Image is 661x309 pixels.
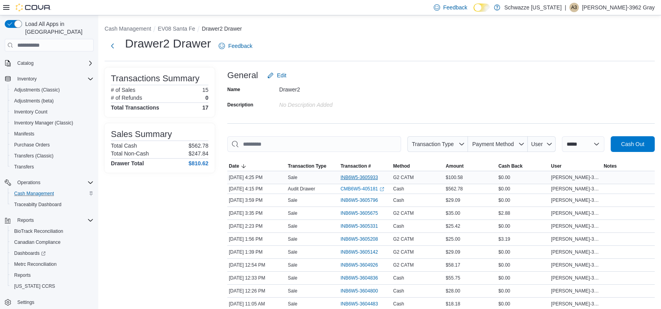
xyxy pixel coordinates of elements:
button: INB6W5-3605208 [341,234,386,244]
div: No Description added [279,99,385,108]
span: Adjustments (Classic) [11,85,94,95]
p: Sale [288,249,297,255]
button: Transaction # [339,161,392,171]
span: Cash Management [11,189,94,198]
span: Transaction Type [288,163,326,169]
span: A3 [571,3,577,12]
div: $0.00 [497,273,549,283]
button: Transaction Type [407,136,468,152]
input: Dark Mode [473,4,490,12]
button: Cash Management [8,188,97,199]
h6: Total Non-Cash [111,150,149,157]
p: 0 [205,95,208,101]
span: INB6W5-3605675 [341,210,378,216]
span: Feedback [228,42,252,50]
div: $0.00 [497,247,549,257]
span: INB6W5-3605142 [341,249,378,255]
span: Adjustments (beta) [11,96,94,106]
span: $100.58 [446,174,463,181]
span: $29.09 [446,197,460,203]
span: Purchase Orders [11,140,94,150]
div: [DATE] 12:54 PM [227,260,286,270]
button: Settings [2,296,97,308]
div: $0.00 [497,299,549,309]
span: Settings [14,297,94,307]
span: $29.09 [446,249,460,255]
img: Cova [16,4,51,11]
button: User [528,136,556,152]
a: BioTrack Reconciliation [11,227,66,236]
span: Washington CCRS [11,282,94,291]
span: Inventory [14,74,94,84]
span: Transfers (Classic) [11,151,94,161]
div: [DATE] 4:15 PM [227,184,286,194]
p: | [565,3,566,12]
button: Manifests [8,128,97,139]
a: Purchase Orders [11,140,53,150]
button: Transfers (Classic) [8,150,97,161]
span: INB6W5-3605796 [341,197,378,203]
a: Inventory Count [11,107,51,117]
span: Cash [393,197,404,203]
a: CMB6W5-405181External link [341,186,384,192]
p: Sale [288,301,297,307]
button: EV08 Santa Fe [158,26,195,32]
span: BioTrack Reconciliation [11,227,94,236]
p: [PERSON_NAME]-3962 Gray [582,3,655,12]
p: 15 [202,87,208,93]
h3: Transactions Summary [111,74,199,83]
span: INB6W5-3604800 [341,288,378,294]
span: Canadian Compliance [14,239,61,245]
span: Reports [14,216,94,225]
button: Metrc Reconciliation [8,259,97,270]
button: Inventory Manager (Classic) [8,117,97,128]
span: [PERSON_NAME]-3988 [PERSON_NAME] [551,210,600,216]
span: Canadian Compliance [11,238,94,247]
span: Feedback [443,4,467,11]
span: Transfers [11,162,94,172]
button: BioTrack Reconciliation [8,226,97,237]
p: Sale [288,262,297,268]
h3: Sales Summary [111,130,172,139]
span: Amount [446,163,464,169]
span: Metrc Reconciliation [14,261,57,267]
p: Schwazze [US_STATE] [504,3,562,12]
button: INB6W5-3604800 [341,286,386,296]
h4: 17 [202,104,208,111]
button: Canadian Compliance [8,237,97,248]
span: G2 CATM [393,174,414,181]
button: Date [227,161,286,171]
span: Traceabilty Dashboard [14,201,61,208]
button: Inventory [14,74,40,84]
span: Edit [277,71,286,79]
span: Manifests [14,131,34,137]
span: INB6W5-3605933 [341,174,378,181]
a: Dashboards [11,249,49,258]
p: Sale [288,288,297,294]
span: Settings [17,299,34,305]
a: Traceabilty Dashboard [11,200,64,209]
span: $18.18 [446,301,460,307]
div: $0.00 [497,221,549,231]
a: [US_STATE] CCRS [11,282,58,291]
div: $0.00 [497,184,549,194]
a: Inventory Manager (Classic) [11,118,76,128]
span: Transaction Type [412,141,454,147]
p: Audit Drawer [288,186,315,192]
h6: Total Cash [111,143,137,149]
button: INB6W5-3604483 [341,299,386,309]
button: INB6W5-3605933 [341,173,386,182]
div: [DATE] 11:05 AM [227,299,286,309]
button: Adjustments (beta) [8,95,97,106]
span: Dashboards [11,249,94,258]
span: Dashboards [14,250,46,256]
a: Dashboards [8,248,97,259]
span: INB6W5-3604926 [341,262,378,268]
span: Reports [14,272,31,278]
p: Sale [288,223,297,229]
span: Transfers [14,164,34,170]
button: Cash Back [497,161,549,171]
button: INB6W5-3605796 [341,196,386,205]
span: Cash Out [621,140,644,148]
span: $25.00 [446,236,460,242]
